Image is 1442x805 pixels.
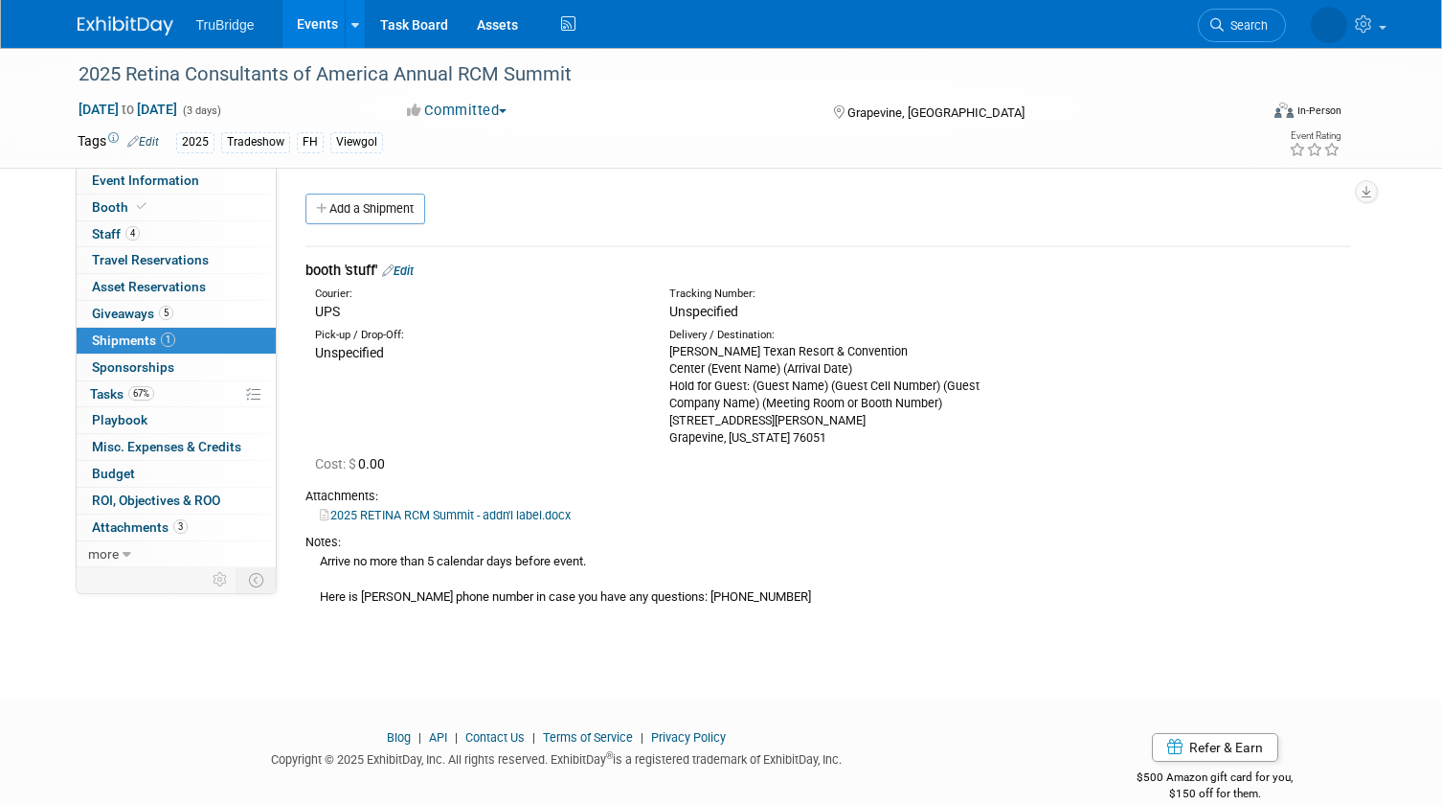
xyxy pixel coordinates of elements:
div: Viewgol [330,132,383,152]
span: | [450,730,462,745]
span: 67% [128,386,154,401]
span: 0.00 [315,456,393,471]
a: Tasks67% [77,381,276,407]
span: | [528,730,540,745]
span: Sponsorships [92,359,174,375]
a: Edit [382,264,414,278]
a: Sponsorships [77,355,276,380]
span: 3 [173,519,188,534]
a: Attachments3 [77,515,276,540]
div: Courier: [315,287,642,302]
div: Copyright © 2025 ExhibitDay, Inc. All rights reserved. ExhibitDay is a registered trademark of Ex... [78,747,1036,769]
a: Booth [77,195,276,220]
sup: ® [606,750,613,761]
div: $150 off for them. [1065,786,1365,802]
div: In-Person [1296,103,1341,118]
div: 2025 Retina Consultants of America Annual RCM Summit [72,57,1234,92]
span: Staff [92,226,140,241]
span: (3 days) [181,104,221,117]
span: 4 [125,226,140,241]
a: 2025 RETINA RCM Summit - addn'l label.docx [320,508,571,522]
span: TruBridge [196,17,255,33]
span: Booth [92,199,150,215]
span: Misc. Expenses & Credits [92,439,241,454]
a: Blog [387,730,411,745]
a: Search [1198,9,1286,42]
a: Event Information [77,168,276,194]
td: Toggle Event Tabs [237,567,276,592]
img: Format-Inperson.png [1274,103,1294,118]
a: Contact Us [465,730,525,745]
img: Marg Louwagie [1311,7,1347,43]
a: Privacy Policy [651,730,726,745]
a: Terms of Service [543,730,633,745]
a: Travel Reservations [77,247,276,273]
div: Arrive no more than 5 calendar days before event. Here is [PERSON_NAME] phone number in case you ... [305,551,1351,607]
a: ROI, Objectives & ROO [77,488,276,514]
div: Event Format [1155,100,1341,128]
i: Booth reservation complete [137,201,146,212]
span: Attachments [92,519,188,535]
td: Tags [78,131,159,153]
img: ExhibitDay [78,16,173,35]
span: more [88,546,119,562]
div: Delivery / Destination: [669,328,996,343]
td: Personalize Event Tab Strip [204,567,237,592]
a: Add a Shipment [305,194,425,224]
a: Misc. Expenses & Credits [77,434,276,460]
span: Budget [92,466,135,481]
span: 5 [159,306,173,320]
div: Tradeshow [221,132,290,152]
span: to [119,102,137,117]
a: API [429,730,447,745]
div: Attachments: [305,488,1351,505]
div: Pick-up / Drop-Off: [315,328,642,343]
span: Unspecified [315,345,384,360]
div: FH [297,132,324,152]
a: Playbook [77,407,276,433]
div: Notes: [305,534,1351,551]
span: Grapevine, [GEOGRAPHIC_DATA] [847,105,1025,120]
a: Shipments1 [77,328,276,354]
a: Edit [127,135,159,149]
span: | [636,730,648,745]
span: | [414,730,426,745]
span: Unspecified [669,304,738,319]
a: Giveaways5 [77,301,276,327]
span: [DATE] [DATE] [78,101,178,118]
span: Travel Reservations [92,252,209,267]
div: [PERSON_NAME] Texan Resort & Convention Center (Event Name) (Arrival Date) Hold for Guest: (Guest... [669,343,996,447]
span: Cost: $ [315,456,358,471]
a: Staff4 [77,221,276,247]
span: Playbook [92,412,147,427]
a: Asset Reservations [77,274,276,300]
div: 2025 [176,132,214,152]
button: Committed [400,101,514,121]
span: Giveaways [92,306,173,321]
span: Asset Reservations [92,279,206,294]
span: Shipments [92,333,175,348]
a: Budget [77,461,276,487]
div: Event Rating [1289,131,1341,141]
span: Event Information [92,172,199,188]
div: Tracking Number: [669,287,1084,302]
span: 1 [161,333,175,347]
span: Search [1224,18,1268,33]
span: Tasks [90,386,154,402]
div: UPS [315,302,642,321]
a: more [77,541,276,567]
div: booth 'stuff' [305,261,1351,281]
span: ROI, Objectives & ROO [92,493,220,508]
a: Refer & Earn [1152,733,1278,762]
div: $500 Amazon gift card for you, [1065,757,1365,801]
